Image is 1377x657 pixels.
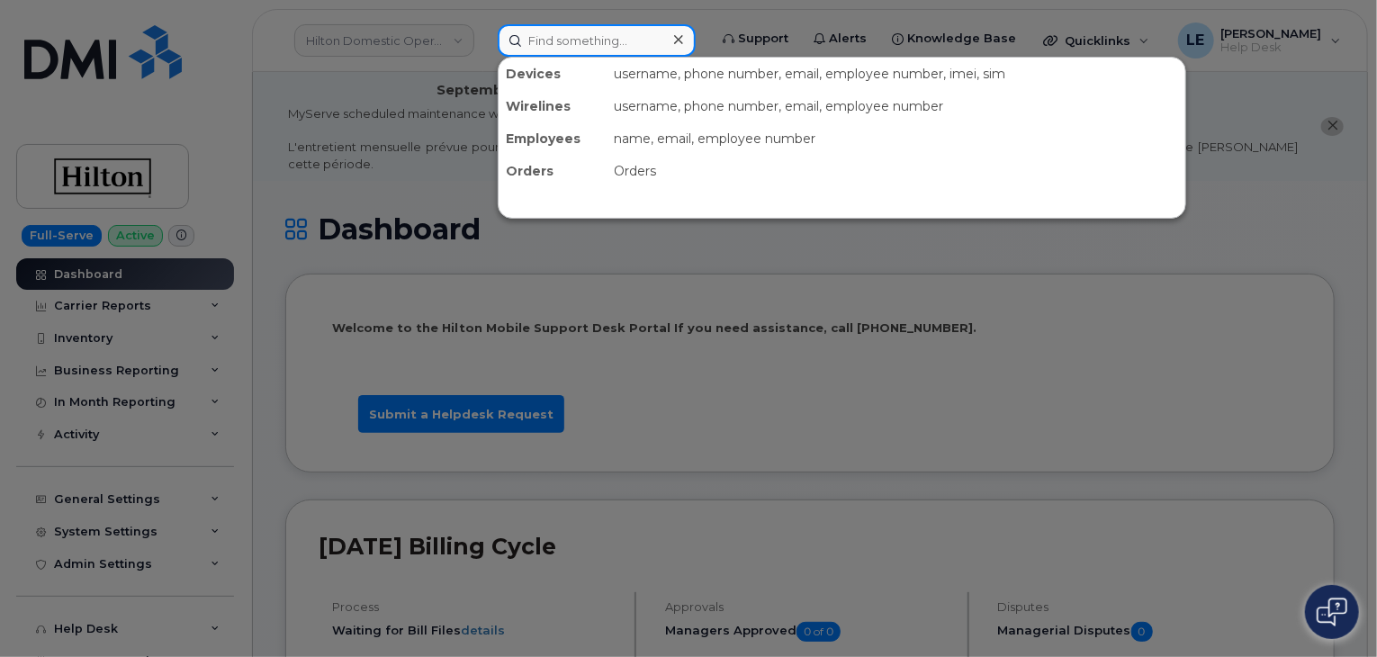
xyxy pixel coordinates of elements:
div: username, phone number, email, employee number [607,90,1185,122]
div: Devices [499,58,607,90]
div: Orders [607,155,1185,187]
div: Wirelines [499,90,607,122]
div: Orders [499,155,607,187]
img: Open chat [1317,598,1347,626]
div: username, phone number, email, employee number, imei, sim [607,58,1185,90]
div: Employees [499,122,607,155]
div: name, email, employee number [607,122,1185,155]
